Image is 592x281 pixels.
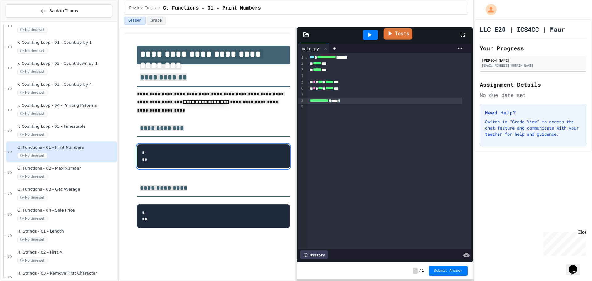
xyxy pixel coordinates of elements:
[298,54,305,60] div: 1
[49,8,78,14] span: Back to Teams
[17,48,47,54] span: No time set
[298,45,322,52] div: main.py
[17,216,47,221] span: No time set
[17,132,47,138] span: No time set
[485,119,581,137] p: Switch to "Grade View" to access the chat feature and communicate with your teacher for help and ...
[17,208,116,213] span: G. Functions - 04 - Sale Price
[124,17,145,25] button: Lesson
[17,237,47,242] span: No time set
[298,98,305,104] div: 8
[17,69,47,75] span: No time set
[298,67,305,73] div: 3
[17,40,116,45] span: F. Counting Loop - 01 - Count up by 1
[2,2,43,39] div: Chat with us now!Close
[383,28,412,40] a: Tests
[17,174,47,180] span: No time set
[17,271,116,276] span: H. Strings - 03 - Remove First Character
[17,124,116,129] span: F. Counting Loop - 05 - Timestable
[482,63,585,68] div: [EMAIL_ADDRESS][DOMAIN_NAME]
[17,187,116,192] span: G. Functions - 03 - Get Average
[17,166,116,171] span: G. Functions - 02 - Max Number
[480,91,586,99] div: No due date set
[17,27,47,33] span: No time set
[485,109,581,116] h3: Need Help?
[482,57,585,63] div: [PERSON_NAME]
[298,85,305,92] div: 6
[566,256,586,275] iframe: chat widget
[17,111,47,117] span: No time set
[129,6,156,11] span: Review Tasks
[298,104,305,110] div: 9
[147,17,166,25] button: Grade
[422,268,424,273] span: 1
[17,250,116,255] span: H. Strings - 02 - First A
[17,103,116,108] span: F. Counting Loop - 04 - Printing Patterns
[298,44,330,53] div: main.py
[305,55,308,60] span: Fold line
[434,268,463,273] span: Submit Answer
[6,4,112,18] button: Back to Teams
[413,268,417,274] span: -
[479,2,498,17] div: My Account
[17,61,116,66] span: F. Counting Loop - 02 - Count down by 1
[17,195,47,200] span: No time set
[480,44,586,52] h2: Your Progress
[298,73,305,79] div: 4
[541,229,586,256] iframe: chat widget
[17,258,47,263] span: No time set
[298,60,305,67] div: 2
[480,25,565,34] h1: LLC E20 | ICS4CC | Maur
[419,268,421,273] span: /
[298,79,305,85] div: 5
[480,80,586,89] h2: Assignment Details
[298,92,305,98] div: 7
[429,266,468,276] button: Submit Answer
[158,6,161,11] span: /
[163,5,261,12] span: G. Functions - 01 - Print Numbers
[17,153,47,159] span: No time set
[300,250,328,259] div: History
[17,82,116,87] span: F. Counting Loop - 03 - Count up by 4
[17,90,47,96] span: No time set
[17,145,116,150] span: G. Functions - 01 - Print Numbers
[17,229,116,234] span: H. Strings - 01 - Length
